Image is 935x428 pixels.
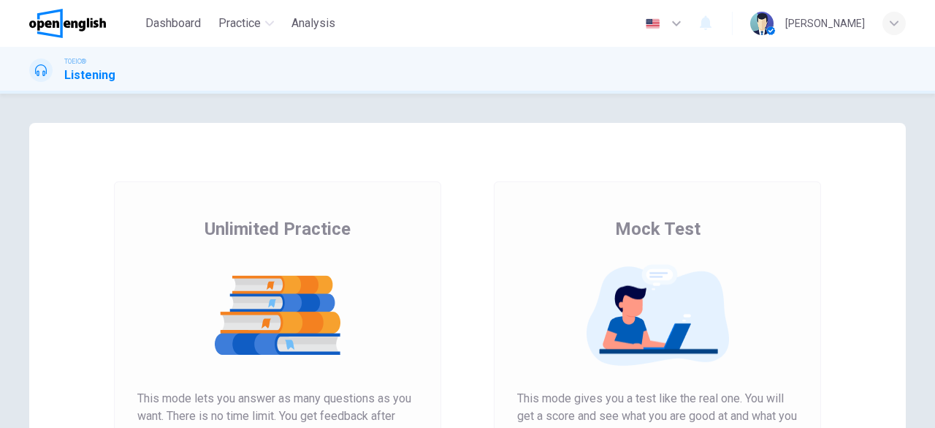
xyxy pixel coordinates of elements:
button: Analysis [286,10,341,37]
button: Dashboard [140,10,207,37]
span: Dashboard [145,15,201,32]
span: Analysis [291,15,335,32]
div: [PERSON_NAME] [785,15,865,32]
span: TOEIC® [64,56,86,67]
a: OpenEnglish logo [29,9,140,38]
img: en [644,18,662,29]
h1: Listening [64,67,115,84]
span: Unlimited Practice [205,217,351,241]
button: Practice [213,10,280,37]
span: Mock Test [615,217,701,241]
img: Profile picture [750,12,774,35]
img: OpenEnglish logo [29,9,106,38]
span: Practice [218,15,261,32]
